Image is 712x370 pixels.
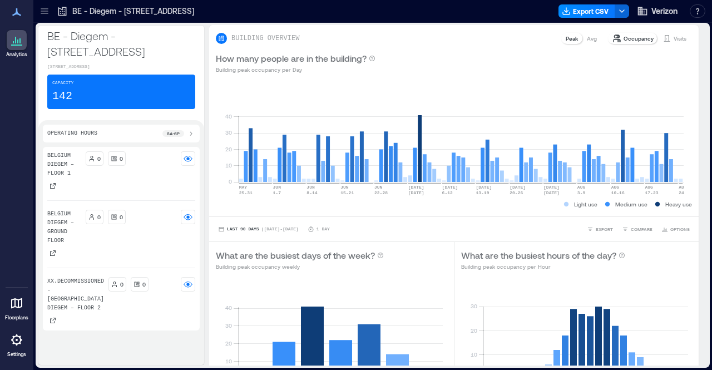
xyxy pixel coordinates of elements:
[374,190,388,195] text: 22-28
[408,185,424,190] text: [DATE]
[442,185,458,190] text: [DATE]
[239,185,248,190] text: MAY
[476,185,492,190] text: [DATE]
[659,224,692,235] button: OPTIONS
[566,34,578,43] p: Peak
[470,303,477,309] tspan: 30
[120,154,123,163] p: 0
[6,51,27,58] p: Analytics
[574,200,597,209] p: Light use
[97,213,101,221] p: 0
[442,190,453,195] text: 6-12
[470,327,477,334] tspan: 20
[216,65,375,74] p: Building peak occupancy per Day
[558,4,615,18] button: Export CSV
[47,210,81,245] p: Belgium Diegem – Ground floor
[167,130,180,137] p: 8a - 6p
[306,190,317,195] text: 8-14
[229,178,232,185] tspan: 0
[225,322,232,329] tspan: 30
[631,226,652,233] span: COMPARE
[216,52,367,65] p: How many people are in the building?
[543,185,560,190] text: [DATE]
[679,190,692,195] text: 24-30
[120,280,123,289] p: 0
[577,185,586,190] text: AUG
[670,226,690,233] span: OPTIONS
[47,277,104,313] p: xx.Decommissioned - [GEOGRAPHIC_DATA] Diegem – Floor 2
[47,129,97,138] p: Operating Hours
[596,226,613,233] span: EXPORT
[510,190,523,195] text: 20-26
[52,88,72,104] p: 142
[273,190,281,195] text: 1-7
[679,185,687,190] text: AUG
[3,327,30,361] a: Settings
[47,151,81,178] p: Belgium Diegem – Floor 1
[620,224,655,235] button: COMPARE
[216,224,301,235] button: Last 90 Days |[DATE]-[DATE]
[624,34,654,43] p: Occupancy
[306,185,315,190] text: JUN
[476,190,489,195] text: 13-19
[510,185,526,190] text: [DATE]
[461,262,625,271] p: Building peak occupancy per Hour
[615,200,647,209] p: Medium use
[239,190,253,195] text: 25-31
[611,185,620,190] text: AUG
[634,2,681,20] button: Verizon
[225,340,232,347] tspan: 20
[225,358,232,364] tspan: 10
[52,80,73,86] p: Capacity
[225,162,232,169] tspan: 10
[225,129,232,136] tspan: 30
[2,290,32,324] a: Floorplans
[120,213,123,221] p: 0
[216,249,375,262] p: What are the busiest days of the week?
[587,34,597,43] p: Avg
[231,34,299,43] p: BUILDING OVERVIEW
[408,190,424,195] text: [DATE]
[225,113,232,120] tspan: 40
[470,351,477,358] tspan: 10
[5,314,28,321] p: Floorplans
[651,6,678,17] span: Verizon
[225,146,232,152] tspan: 20
[273,185,281,190] text: JUN
[374,185,383,190] text: JUN
[47,28,195,59] p: BE - Diegem - [STREET_ADDRESS]
[216,262,384,271] p: Building peak occupancy weekly
[611,190,625,195] text: 10-16
[317,226,330,233] p: 1 Day
[665,200,692,209] p: Heavy use
[674,34,686,43] p: Visits
[142,280,146,289] p: 0
[72,6,194,17] p: BE - Diegem - [STREET_ADDRESS]
[3,27,31,61] a: Analytics
[225,304,232,311] tspan: 40
[645,185,653,190] text: AUG
[340,190,354,195] text: 15-21
[7,351,26,358] p: Settings
[461,249,616,262] p: What are the busiest hours of the day?
[543,190,560,195] text: [DATE]
[47,63,195,70] p: [STREET_ADDRESS]
[340,185,349,190] text: JUN
[645,190,658,195] text: 17-23
[585,224,615,235] button: EXPORT
[577,190,586,195] text: 3-9
[97,154,101,163] p: 0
